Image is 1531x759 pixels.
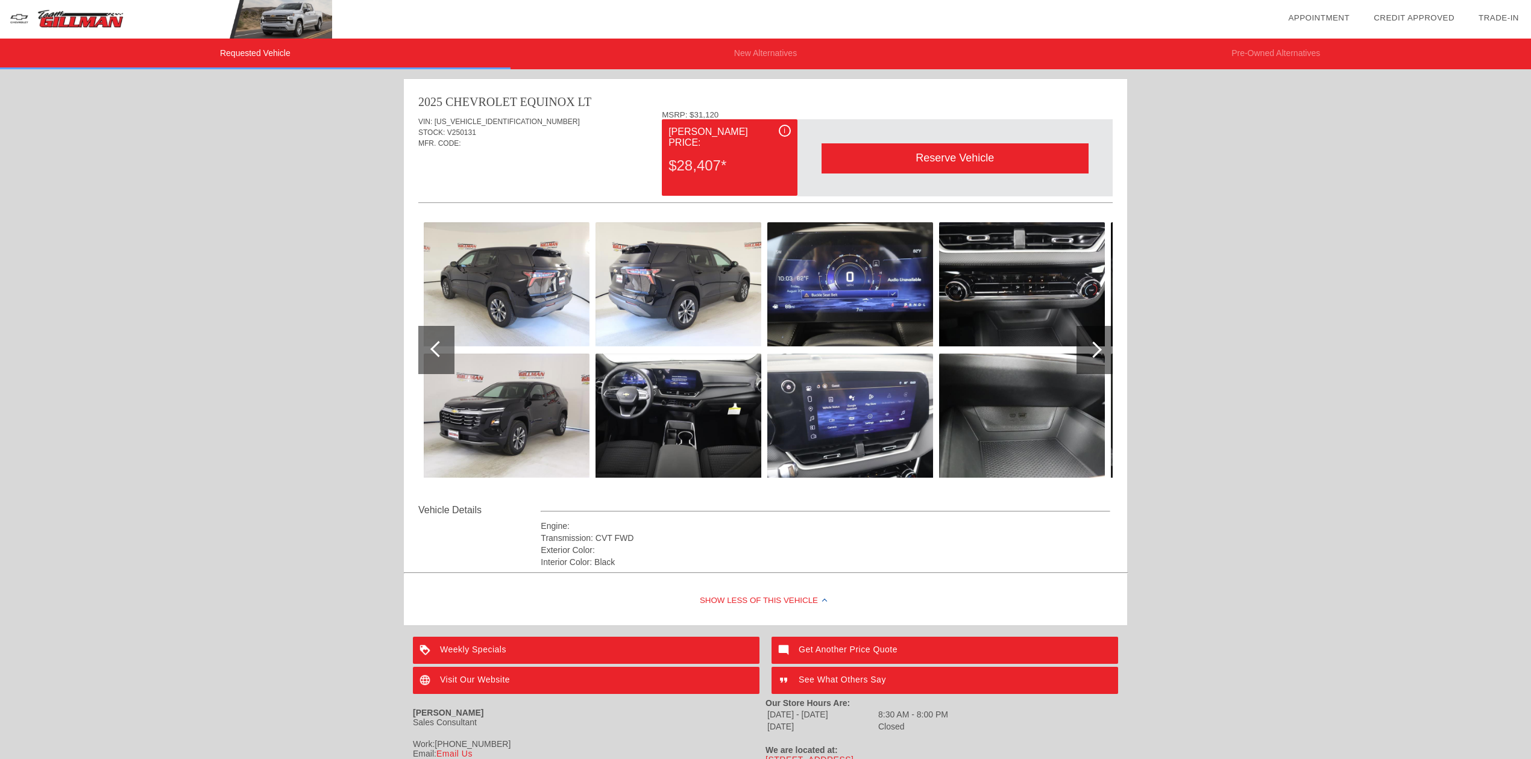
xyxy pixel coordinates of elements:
[435,117,580,126] span: [US_VEHICLE_IDENTIFICATION_NUMBER]
[772,637,799,664] img: ic_mode_comment_white_24dp_2x.png
[596,354,761,478] img: ee631b47a854fe974516beed4e169628.jpg
[878,721,949,732] td: Closed
[404,577,1127,625] div: Show Less of this Vehicle
[767,709,876,720] td: [DATE] - [DATE]
[822,143,1089,173] div: Reserve Vehicle
[418,139,461,148] span: MFR. CODE:
[541,532,1110,544] div: Transmission: CVT FWD
[447,128,476,137] span: V250131
[1111,354,1277,478] img: 2b4f0a12b772dd50b8d77a2e69a91f17.jpg
[765,698,850,708] strong: Our Store Hours Are:
[767,721,876,732] td: [DATE]
[511,39,1021,69] li: New Alternatives
[435,739,511,749] gu-sc-dial: Click to Connect 7132723600
[1111,222,1277,346] img: 1f498ba707ac203c17f07608f212040c.jpg
[767,354,933,478] img: 5473198ca7432e0bb0f4ac3728bba9da.jpg
[413,667,440,694] img: ic_language_white_24dp_2x.png
[662,110,1113,119] div: MSRP: $31,120
[541,544,1110,556] div: Exterior Color:
[1288,13,1350,22] a: Appointment
[1479,13,1519,22] a: Trade-In
[424,354,589,478] img: 2c28d5a60c623de1cd1728e41a52989e.jpg
[418,128,445,137] span: STOCK:
[413,637,759,664] a: Weekly Specials
[767,222,933,346] img: 132619c90b68b2460c45437518845445.jpg
[413,749,765,758] div: Email:
[939,354,1105,478] img: 9ca2b00e657318c442b8cb8dfe56db15.jpg
[418,93,575,110] div: 2025 CHEVROLET EQUINOX
[413,637,440,664] img: ic_loyalty_white_24dp_2x.png
[424,222,589,346] img: c581df03bcabfd24e7634407c1d82d5a.jpg
[541,520,1110,532] div: Engine:
[418,503,541,517] div: Vehicle Details
[765,745,838,755] strong: We are located at:
[784,126,785,135] span: i
[413,717,765,727] div: Sales Consultant
[413,739,765,749] div: Work:
[541,556,1110,568] div: Interior Color: Black
[772,637,1118,664] a: Get Another Price Quote
[1374,13,1454,22] a: Credit Approved
[878,709,949,720] td: 8:30 AM - 8:00 PM
[413,708,483,717] strong: [PERSON_NAME]
[578,93,592,110] div: LT
[436,749,473,758] a: Email Us
[772,667,799,694] img: ic_format_quote_white_24dp_2x.png
[418,117,432,126] span: VIN:
[668,125,790,150] div: [PERSON_NAME] Price:
[1020,39,1531,69] li: Pre-Owned Alternatives
[772,667,1118,694] a: See What Others Say
[418,167,1113,186] div: Quoted on [DATE] 2:36:21 PM
[413,667,759,694] a: Visit Our Website
[939,222,1105,346] img: f5491b7ef6a71ed34b97c476df2aa835.jpg
[596,222,761,346] img: 13a8f0ef92b9b670afbd8bb54aa58671.jpg
[668,150,790,181] div: $28,407*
